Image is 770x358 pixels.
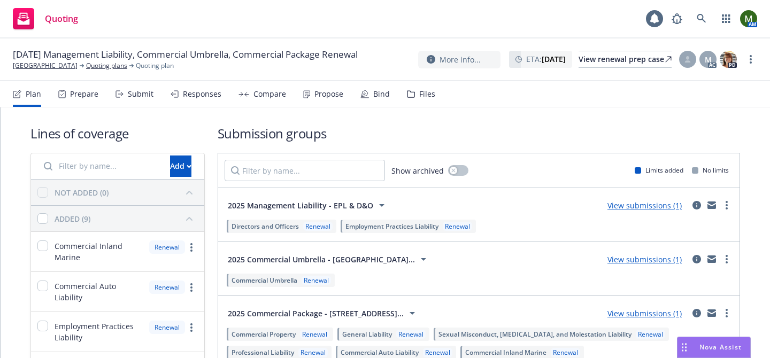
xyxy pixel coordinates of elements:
[149,281,185,294] div: Renewal
[314,90,343,98] div: Propose
[607,200,682,211] a: View submissions (1)
[55,240,143,263] span: Commercial Inland Marine
[635,166,683,175] div: Limits added
[232,222,299,231] span: Directors and Officers
[677,337,751,358] button: Nova Assist
[70,90,98,98] div: Prepare
[228,308,404,319] span: 2025 Commercial Package - [STREET_ADDRESS]...
[438,330,632,339] span: Sexual Misconduct, [MEDICAL_DATA], and Molestation Liability
[225,160,385,181] input: Filter by name...
[692,166,729,175] div: No limits
[720,51,737,68] img: photo
[373,90,390,98] div: Bind
[149,321,185,334] div: Renewal
[465,348,546,357] span: Commercial Inland Marine
[55,281,143,303] span: Commercial Auto Liability
[136,61,174,71] span: Quoting plan
[225,302,422,324] button: 2025 Commercial Package - [STREET_ADDRESS]...
[302,276,331,285] div: Renewal
[720,199,733,212] a: more
[37,155,164,177] input: Filter by name...
[303,222,333,231] div: Renewal
[705,199,718,212] a: mail
[225,194,391,216] button: 2025 Management Liability - EPL & D&O
[228,200,373,211] span: 2025 Management Liability - EPL & D&O
[691,8,712,29] a: Search
[253,90,286,98] div: Compare
[690,199,703,212] a: circleInformation
[345,222,438,231] span: Employment Practices Liability
[55,187,109,198] div: NOT ADDED (0)
[45,14,78,23] span: Quoting
[298,348,328,357] div: Renewal
[342,330,392,339] span: General Liability
[128,90,153,98] div: Submit
[699,343,742,352] span: Nova Assist
[690,307,703,320] a: circleInformation
[232,330,296,339] span: Commercial Property
[720,307,733,320] a: more
[607,254,682,264] a: View submissions (1)
[636,330,665,339] div: Renewal
[705,253,718,266] a: mail
[13,61,78,71] a: [GEOGRAPHIC_DATA]
[440,54,481,65] span: More info...
[391,165,444,176] span: Show archived
[423,348,452,357] div: Renewal
[183,90,221,98] div: Responses
[149,240,185,254] div: Renewal
[551,348,580,357] div: Renewal
[579,51,672,67] div: View renewal prep case
[218,124,740,142] h1: Submission groups
[185,321,198,334] a: more
[300,330,329,339] div: Renewal
[55,321,143,343] span: Employment Practices Liability
[419,90,435,98] div: Files
[579,51,672,68] a: View renewal prep case
[30,124,205,142] h1: Lines of coverage
[55,184,198,201] button: NOT ADDED (0)
[170,156,191,176] div: Add
[9,4,82,34] a: Quoting
[443,222,472,231] div: Renewal
[677,337,691,357] div: Drag to move
[705,54,712,65] span: M
[26,90,41,98] div: Plan
[55,210,198,227] button: ADDED (9)
[170,155,191,177] button: Add
[86,61,127,71] a: Quoting plans
[232,348,294,357] span: Professional Liability
[720,253,733,266] a: more
[225,248,433,270] button: 2025 Commercial Umbrella - [GEOGRAPHIC_DATA]...
[740,10,757,27] img: photo
[396,330,426,339] div: Renewal
[185,281,198,294] a: more
[542,54,566,64] strong: [DATE]
[55,213,90,224] div: ADDED (9)
[185,241,198,254] a: more
[13,48,358,61] span: [DATE] Management Liability, Commercial Umbrella, Commercial Package Renewal
[526,53,566,65] span: ETA :
[228,254,415,265] span: 2025 Commercial Umbrella - [GEOGRAPHIC_DATA]...
[232,276,297,285] span: Commercial Umbrella
[341,348,419,357] span: Commercial Auto Liability
[418,51,500,68] button: More info...
[705,307,718,320] a: mail
[607,308,682,318] a: View submissions (1)
[715,8,737,29] a: Switch app
[690,253,703,266] a: circleInformation
[666,8,688,29] a: Report a Bug
[744,53,757,66] a: more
